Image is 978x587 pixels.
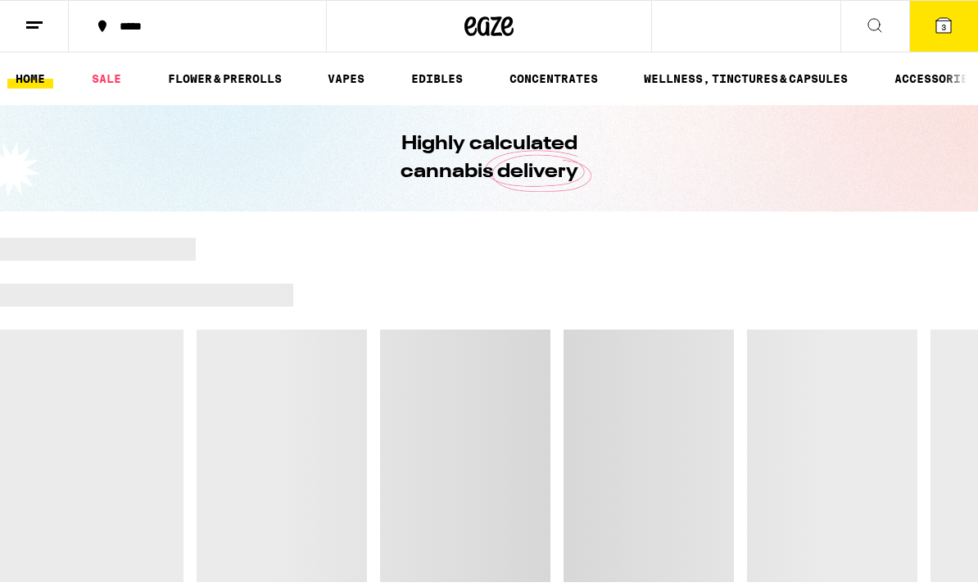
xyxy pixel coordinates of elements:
[872,538,962,579] iframe: Opens a widget where you can find more information
[941,22,946,32] span: 3
[909,1,978,52] button: 3
[501,69,606,89] a: CONCENTRATES
[403,69,471,89] a: EDIBLES
[160,69,290,89] a: FLOWER & PREROLLS
[84,69,129,89] a: SALE
[7,69,53,89] a: HOME
[354,130,624,186] h1: Highly calculated cannabis delivery
[636,69,856,89] a: WELLNESS, TINCTURES & CAPSULES
[319,69,373,89] a: VAPES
